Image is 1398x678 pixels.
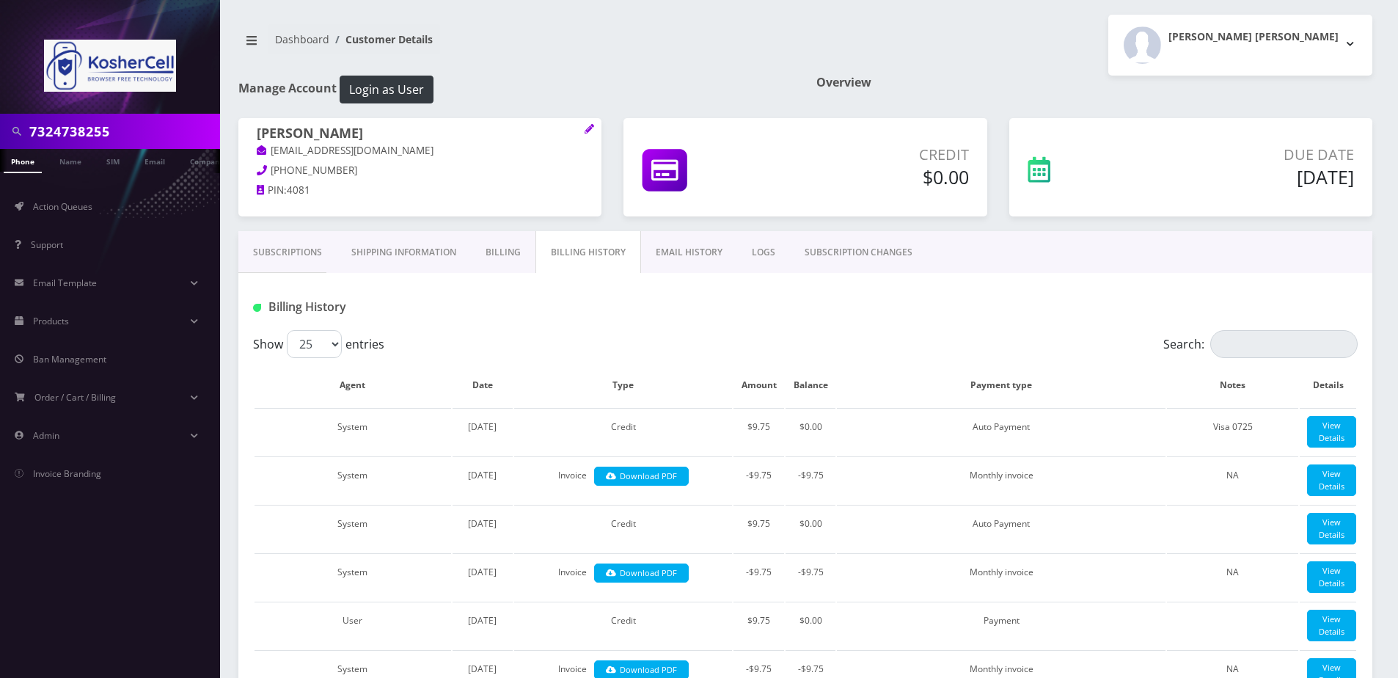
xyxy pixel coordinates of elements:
[275,32,329,46] a: Dashboard
[1167,456,1298,503] td: NA
[33,353,106,365] span: Ban Management
[238,231,337,274] a: Subscriptions
[287,183,310,197] span: 4081
[44,40,176,92] img: KosherCell
[453,364,513,407] th: Date
[468,469,497,481] span: [DATE]
[787,166,968,188] h5: $0.00
[183,149,232,172] a: Company
[33,200,92,213] span: Action Queues
[837,364,1165,407] th: Payment type
[238,24,794,66] nav: breadcrumb
[790,231,927,274] a: SUBSCRIPTION CHANGES
[1307,464,1356,496] a: View Details
[1307,610,1356,641] a: View Details
[837,602,1165,649] td: Payment
[468,566,497,578] span: [DATE]
[733,456,784,503] td: -$9.75
[255,553,451,600] td: System
[737,231,790,274] a: LOGS
[340,76,433,103] button: Login as User
[255,505,451,552] td: System
[253,300,607,314] h1: Billing History
[255,364,451,407] th: Agent
[468,420,497,433] span: [DATE]
[733,553,784,600] td: -$9.75
[535,231,641,274] a: Billing History
[786,505,835,552] td: $0.00
[52,149,89,172] a: Name
[33,315,69,327] span: Products
[468,517,497,530] span: [DATE]
[1307,416,1356,448] a: View Details
[1143,144,1354,166] p: Due Date
[329,32,433,47] li: Customer Details
[257,144,433,158] a: [EMAIL_ADDRESS][DOMAIN_NAME]
[1210,330,1358,358] input: Search:
[514,364,733,407] th: Type
[594,467,689,486] a: Download PDF
[33,429,59,442] span: Admin
[733,408,784,455] td: $9.75
[787,144,968,166] p: Credit
[641,231,737,274] a: EMAIL HISTORY
[733,364,784,407] th: Amount
[1167,364,1298,407] th: Notes
[1143,166,1354,188] h5: [DATE]
[471,231,535,274] a: Billing
[594,564,689,583] a: Download PDF
[816,76,1372,90] h1: Overview
[137,149,172,172] a: Email
[468,663,497,675] span: [DATE]
[468,614,497,627] span: [DATE]
[1167,408,1298,455] td: Visa 0725
[337,80,433,96] a: Login as User
[786,408,835,455] td: $0.00
[514,602,733,649] td: Credit
[255,602,451,649] td: User
[514,505,733,552] td: Credit
[337,231,471,274] a: Shipping Information
[34,391,116,404] span: Order / Cart / Billing
[1163,330,1358,358] label: Search:
[33,467,101,480] span: Invoice Branding
[33,277,97,289] span: Email Template
[514,456,733,503] td: Invoice
[29,117,216,145] input: Search in Company
[733,505,784,552] td: $9.75
[4,149,42,173] a: Phone
[1108,15,1372,76] button: [PERSON_NAME] [PERSON_NAME]
[837,505,1165,552] td: Auto Payment
[837,553,1165,600] td: Monthly invoice
[257,125,583,143] h1: [PERSON_NAME]
[786,456,835,503] td: -$9.75
[287,330,342,358] select: Showentries
[837,408,1165,455] td: Auto Payment
[514,553,733,600] td: Invoice
[255,456,451,503] td: System
[253,330,384,358] label: Show entries
[786,364,835,407] th: Balance
[1167,553,1298,600] td: NA
[786,553,835,600] td: -$9.75
[238,76,794,103] h1: Manage Account
[1168,31,1339,43] h2: [PERSON_NAME] [PERSON_NAME]
[255,408,451,455] td: System
[786,602,835,649] td: $0.00
[1307,513,1356,544] a: View Details
[271,164,357,177] span: [PHONE_NUMBER]
[1300,364,1356,407] th: Details
[31,238,63,251] span: Support
[733,602,784,649] td: $9.75
[1307,561,1356,593] a: View Details
[837,456,1165,503] td: Monthly invoice
[514,408,733,455] td: Credit
[257,183,287,198] a: PIN:
[99,149,127,172] a: SIM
